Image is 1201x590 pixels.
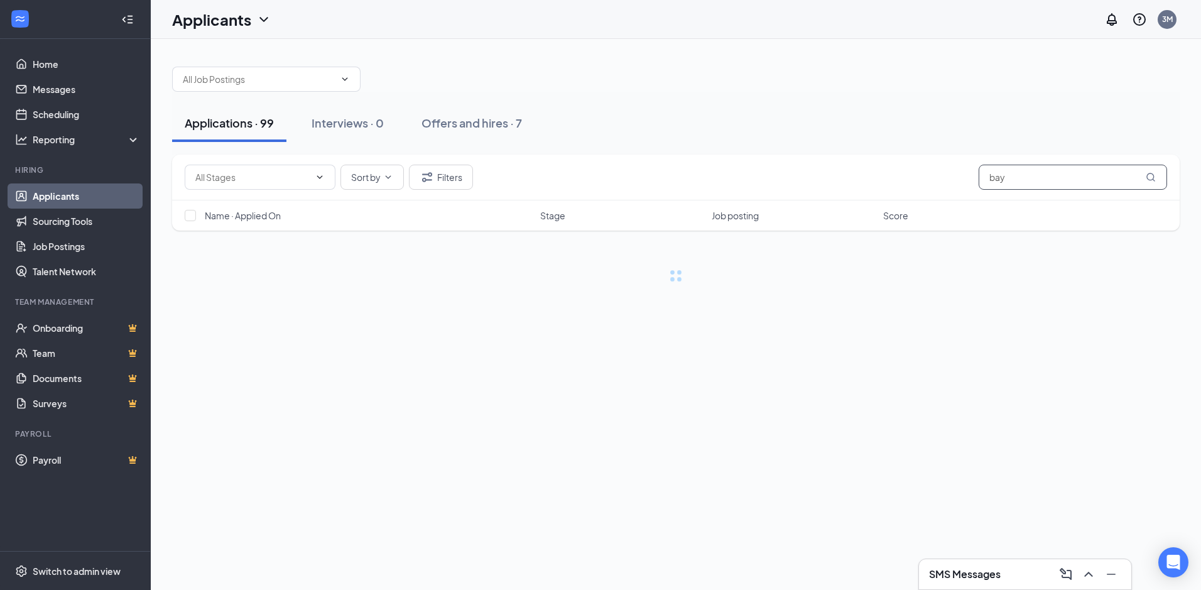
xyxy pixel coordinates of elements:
[33,77,140,102] a: Messages
[256,12,271,27] svg: ChevronDown
[1101,564,1121,584] button: Minimize
[409,165,473,190] button: Filter Filters
[121,13,134,26] svg: Collapse
[1056,564,1076,584] button: ComposeMessage
[33,447,140,473] a: PayrollCrown
[1162,14,1173,25] div: 3M
[1146,172,1156,182] svg: MagnifyingGlass
[340,165,404,190] button: Sort byChevronDown
[33,391,140,416] a: SurveysCrown
[421,115,522,131] div: Offers and hires · 7
[1132,12,1147,27] svg: QuestionInfo
[172,9,251,30] h1: Applicants
[351,173,381,182] span: Sort by
[33,565,121,577] div: Switch to admin view
[33,52,140,77] a: Home
[540,209,565,222] span: Stage
[1104,567,1119,582] svg: Minimize
[33,315,140,341] a: OnboardingCrown
[420,170,435,185] svg: Filter
[15,133,28,146] svg: Analysis
[185,115,274,131] div: Applications · 99
[315,172,325,182] svg: ChevronDown
[33,209,140,234] a: Sourcing Tools
[340,74,350,84] svg: ChevronDown
[383,172,393,182] svg: ChevronDown
[712,209,759,222] span: Job posting
[312,115,384,131] div: Interviews · 0
[183,72,335,86] input: All Job Postings
[15,429,138,439] div: Payroll
[929,567,1001,581] h3: SMS Messages
[1081,567,1096,582] svg: ChevronUp
[1058,567,1073,582] svg: ComposeMessage
[195,170,310,184] input: All Stages
[15,165,138,175] div: Hiring
[1158,547,1188,577] div: Open Intercom Messenger
[1079,564,1099,584] button: ChevronUp
[205,209,281,222] span: Name · Applied On
[33,341,140,366] a: TeamCrown
[33,234,140,259] a: Job Postings
[33,102,140,127] a: Scheduling
[33,366,140,391] a: DocumentsCrown
[33,133,141,146] div: Reporting
[33,183,140,209] a: Applicants
[979,165,1167,190] input: Search in applications
[1104,12,1119,27] svg: Notifications
[33,259,140,284] a: Talent Network
[15,565,28,577] svg: Settings
[15,297,138,307] div: Team Management
[14,13,26,25] svg: WorkstreamLogo
[883,209,908,222] span: Score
